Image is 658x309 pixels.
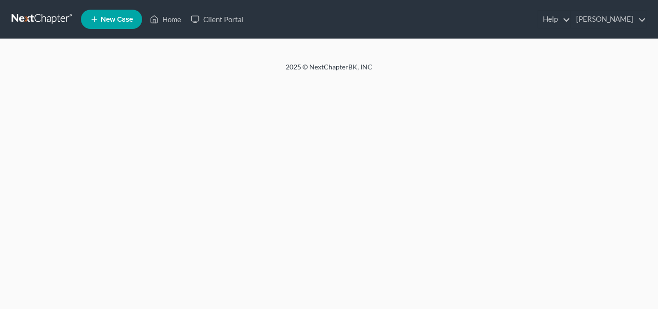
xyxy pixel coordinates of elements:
a: Help [538,11,570,28]
a: Client Portal [186,11,249,28]
div: 2025 © NextChapterBK, INC [54,62,604,80]
a: [PERSON_NAME] [571,11,646,28]
new-legal-case-button: New Case [81,10,142,29]
a: Home [145,11,186,28]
